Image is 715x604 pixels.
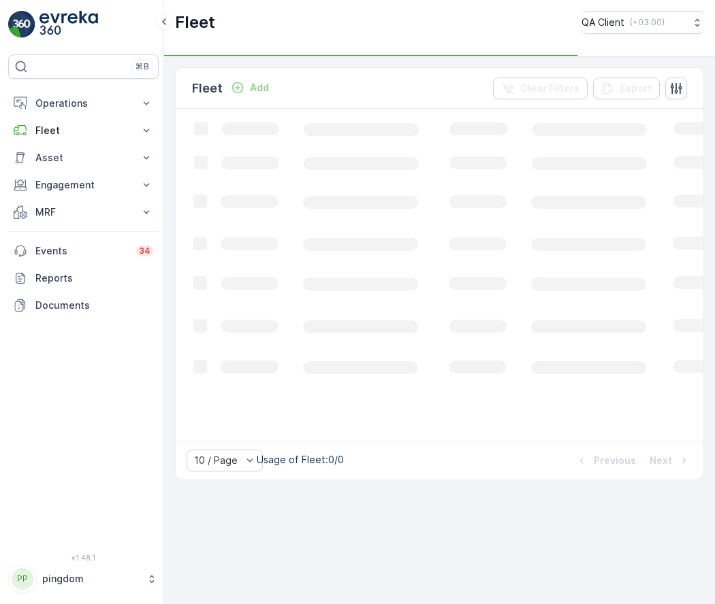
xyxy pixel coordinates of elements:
[8,11,35,38] img: logo
[648,452,693,469] button: Next
[39,11,98,38] img: logo_light-DOdMpM7g.png
[257,453,344,467] p: Usage of Fleet : 0/0
[582,11,704,34] button: QA Client(+03:00)
[8,237,159,265] a: Events34
[136,61,149,72] p: ⌘B
[8,554,159,562] span: v 1.48.1
[192,79,223,98] p: Fleet
[594,454,636,467] p: Previous
[175,12,215,33] p: Fleet
[35,299,153,312] p: Documents
[35,271,153,285] p: Reports
[620,82,652,95] p: Export
[35,244,128,258] p: Events
[250,81,269,95] p: Add
[8,171,159,199] button: Engagement
[8,565,159,593] button: PPpingdom
[520,82,579,95] p: Clear Filters
[630,17,665,28] p: ( +03:00 )
[35,151,131,165] p: Asset
[8,144,159,171] button: Asset
[42,572,140,586] p: pingdom
[35,205,131,219] p: MRF
[650,454,672,467] p: Next
[225,80,274,96] button: Add
[593,78,660,99] button: Export
[8,90,159,117] button: Operations
[8,292,159,319] a: Documents
[35,178,131,192] p: Engagement
[493,78,588,99] button: Clear Filters
[8,117,159,144] button: Fleet
[139,246,150,256] p: 34
[573,452,637,469] button: Previous
[8,199,159,226] button: MRF
[35,124,131,137] p: Fleet
[8,265,159,292] a: Reports
[12,568,33,590] div: PP
[582,16,624,29] p: QA Client
[35,97,131,110] p: Operations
